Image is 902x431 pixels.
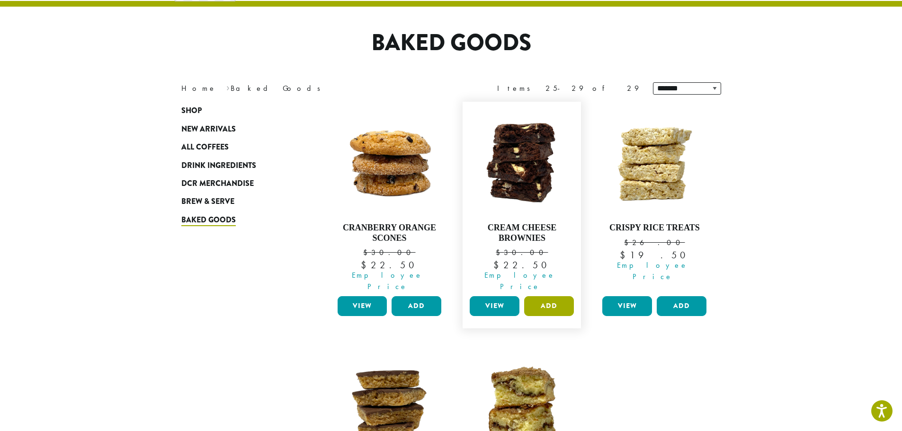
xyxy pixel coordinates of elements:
[181,102,295,120] a: Shop
[600,106,709,292] a: Crispy Rice Treats $26.00 Employee Price
[496,247,548,257] bdi: 30.00
[181,175,295,193] a: DCR Merchandise
[493,259,503,271] span: $
[602,296,652,316] a: View
[600,106,709,215] img: Crispy-Rice-Treats-Stack-White-Background.png
[335,223,444,243] h4: Cranberry Orange Scones
[496,247,504,257] span: $
[181,141,229,153] span: All Coffees
[181,193,295,211] a: Brew & Serve
[181,120,295,138] a: New Arrivals
[493,259,551,271] bdi: 22.50
[464,270,576,292] span: Employee Price
[226,79,230,94] span: ›
[620,249,689,261] bdi: 19.50
[181,211,295,229] a: Baked Goods
[467,106,576,215] img: Cream-Cheese-Brownie-Stack-White-Background.png
[181,160,256,172] span: Drink Ingredients
[392,296,441,316] button: Add
[363,247,371,257] span: $
[657,296,706,316] button: Add
[335,106,444,215] img: Cranberry-Orange-Scone-stack-white-background.png
[524,296,574,316] button: Add
[331,270,444,292] span: Employee Price
[181,83,216,93] a: Home
[181,138,295,156] a: All Coffees
[181,178,254,190] span: DCR Merchandise
[363,247,415,257] bdi: 30.00
[470,296,519,316] a: View
[624,237,685,247] bdi: 26.00
[600,223,709,233] h4: Crispy Rice Treats
[181,156,295,174] a: Drink Ingredients
[624,237,632,247] span: $
[181,196,234,208] span: Brew & Serve
[361,259,371,271] span: $
[467,106,576,292] a: Cream Cheese Brownies $30.00 Employee Price
[181,214,236,226] span: Baked Goods
[338,296,387,316] a: View
[174,29,728,57] h1: Baked Goods
[596,260,709,282] span: Employee Price
[181,105,202,117] span: Shop
[181,83,437,94] nav: Breadcrumb
[361,259,418,271] bdi: 22.50
[467,223,576,243] h4: Cream Cheese Brownies
[620,249,630,261] span: $
[497,83,639,94] div: Items 25-29 of 29
[181,123,236,135] span: New Arrivals
[335,106,444,292] a: Cranberry Orange Scones $30.00 Employee Price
